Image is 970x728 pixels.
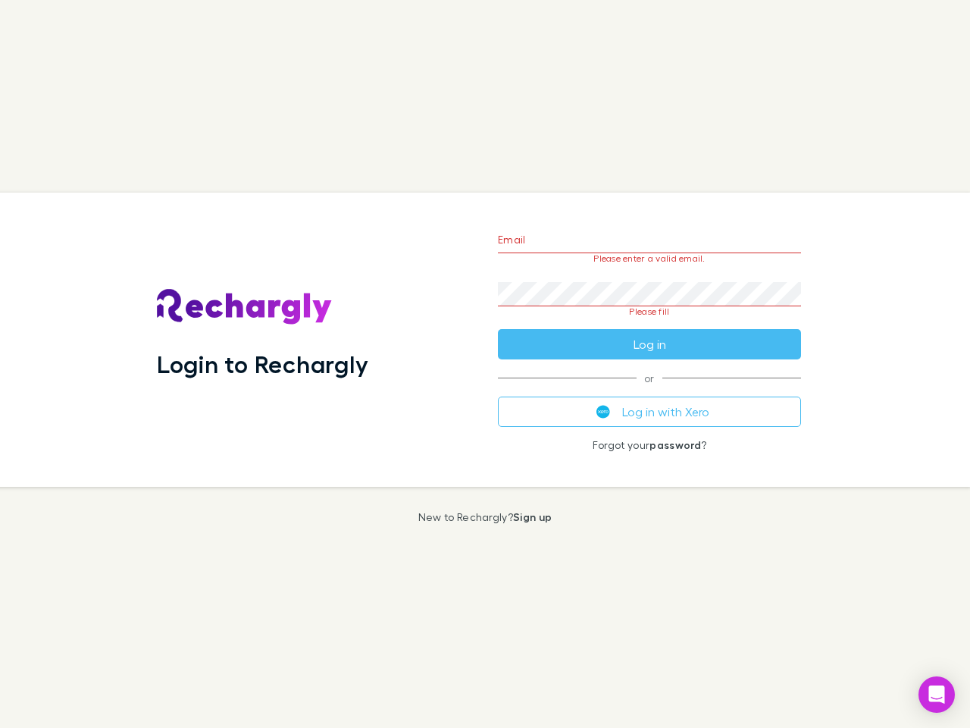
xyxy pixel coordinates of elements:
button: Log in [498,329,801,359]
h1: Login to Rechargly [157,350,368,378]
img: Rechargly's Logo [157,289,333,325]
img: Xero's logo [596,405,610,419]
p: Please enter a valid email. [498,253,801,264]
p: Please fill [498,306,801,317]
button: Log in with Xero [498,397,801,427]
div: Open Intercom Messenger [918,676,955,713]
p: Forgot your ? [498,439,801,451]
a: Sign up [513,510,552,523]
a: password [649,438,701,451]
p: New to Rechargly? [418,511,552,523]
